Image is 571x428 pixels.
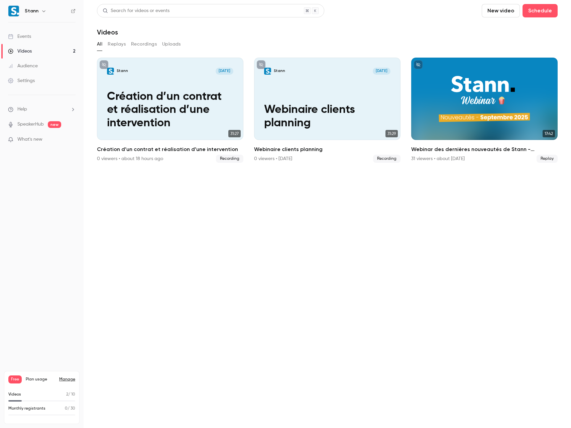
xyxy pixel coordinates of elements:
[131,39,157,50] button: Recordings
[26,377,55,382] span: Plan usage
[25,8,38,14] h6: Stann
[8,106,76,113] li: help-dropdown-opener
[8,77,35,84] div: Settings
[385,130,398,137] span: 31:29
[257,60,265,69] button: unpublished
[523,4,558,17] button: Schedule
[8,375,22,383] span: Free
[66,393,68,397] span: 2
[373,68,391,75] span: [DATE]
[117,69,128,74] p: Stann
[108,39,126,50] button: Replays
[543,130,555,137] span: 17:42
[97,28,118,36] h1: Videos
[17,106,27,113] span: Help
[103,7,169,14] div: Search for videos or events
[414,60,423,69] button: unpublished
[216,68,234,75] span: [DATE]
[107,68,114,75] img: Création d’un contrat et réalisation d’une intervention
[97,58,243,163] a: Création d’un contrat et réalisation d’une interventionStann[DATE]Création d’un contrat et réalis...
[107,90,234,130] p: Création d’un contrat et réalisation d’une intervention
[411,155,465,162] div: 31 viewers • about [DATE]
[97,155,163,162] div: 0 viewers • about 18 hours ago
[59,377,75,382] a: Manage
[254,58,401,163] li: Webinaire clients planning
[228,130,241,137] span: 31:27
[97,145,243,153] h2: Création d’un contrat et réalisation d’une intervention
[264,103,391,130] p: Webinaire clients planning
[482,4,520,17] button: New video
[411,58,558,163] a: 17:42Webinar des dernières nouveautés de Stann - Septembre 2025 🎉31 viewers • about [DATE]Replay
[254,145,401,153] h2: Webinaire clients planning
[411,58,558,163] li: Webinar des dernières nouveautés de Stann - Septembre 2025 🎉
[17,121,44,128] a: SpeakerHub
[17,136,42,143] span: What's new
[8,48,32,55] div: Videos
[8,6,19,16] img: Stann
[373,155,401,163] span: Recording
[97,58,558,163] ul: Videos
[68,137,76,143] iframe: Noticeable Trigger
[216,155,243,163] span: Recording
[264,68,271,75] img: Webinaire clients planning
[97,4,558,424] section: Videos
[97,58,243,163] li: Création d’un contrat et réalisation d’une intervention
[274,69,285,74] p: Stann
[8,63,38,69] div: Audience
[8,391,21,398] p: Videos
[65,407,68,411] span: 0
[65,406,75,412] p: / 30
[97,39,102,50] button: All
[48,121,61,128] span: new
[162,39,181,50] button: Uploads
[66,391,75,398] p: / 10
[8,406,45,412] p: Monthly registrants
[254,155,292,162] div: 0 viewers • [DATE]
[537,155,558,163] span: Replay
[100,60,108,69] button: unpublished
[411,145,558,153] h2: Webinar des dernières nouveautés de Stann - Septembre 2025 🎉
[8,33,31,40] div: Events
[254,58,401,163] a: Webinaire clients planningStann[DATE]Webinaire clients planning31:29Webinaire clients planning0 v...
